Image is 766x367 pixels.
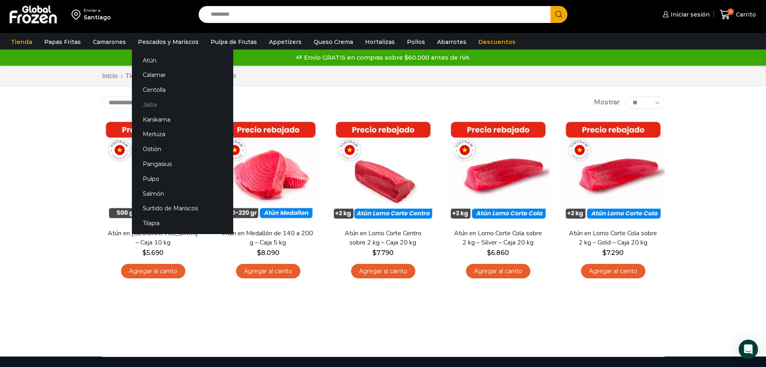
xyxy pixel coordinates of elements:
a: Atún en Lomo Corte Cola sobre 2 kg – Silver – Caja 20 kg [452,229,544,247]
a: Agregar al carrito: “Atún en Lomo Corte Cola sobre 2 kg - Silver - Caja 20 kg” [466,264,530,279]
a: Jaiba [132,97,233,112]
a: Atún en [GEOGRAPHIC_DATA] – Caja 10 kg [107,229,199,247]
span: Iniciar sesión [669,10,710,19]
a: Agregar al carrito: “Atún en Medallón de 140 a 200 g - Caja 5 kg” [236,264,300,279]
span: 0 [727,8,734,15]
a: Pulpo [132,171,233,186]
a: Papas Fritas [40,34,85,50]
a: Centolla [132,83,233,97]
span: $ [372,249,376,257]
a: Descuentos [474,34,520,50]
a: Agregar al carrito: “Atún en Lomo Corte Centro sobre 2 kg - Caja 20 kg” [351,264,415,279]
nav: Breadcrumb [102,72,236,81]
a: Salmón [132,186,233,201]
a: Hortalizas [361,34,399,50]
span: $ [257,249,261,257]
bdi: 8.090 [257,249,279,257]
div: Open Intercom Messenger [739,340,758,359]
a: Agregar al carrito: “Atún en Trozos - Caja 10 kg” [121,264,185,279]
div: Santiago [84,13,111,21]
bdi: 6.860 [487,249,509,257]
a: Camarones [89,34,130,50]
a: Pangasius [132,157,233,172]
a: Queso Crema [310,34,357,50]
a: Kanikama [132,112,233,127]
a: Tienda [125,72,146,81]
button: Search button [550,6,567,23]
a: Calamar [132,68,233,83]
a: Merluza [132,127,233,142]
a: Appetizers [265,34,306,50]
a: Atún en Medallón de 140 a 200 g – Caja 5 kg [222,229,314,247]
span: Mostrar [594,98,620,107]
a: Tienda [7,34,36,50]
a: Tilapia [132,216,233,231]
div: Enviar a [84,8,111,13]
a: Atún en Lomo Corte Cola sobre 2 kg – Gold – Caja 20 kg [567,229,659,247]
bdi: 7.790 [372,249,394,257]
a: 0 Carrito [718,5,758,24]
a: Atún [132,53,233,68]
a: Ostión [132,142,233,157]
a: Iniciar sesión [661,6,710,23]
span: $ [487,249,491,257]
a: Pulpa de Frutas [207,34,261,50]
img: address-field-icon.svg [72,8,84,21]
a: Abarrotes [433,34,470,50]
a: Surtido de Mariscos [132,201,233,216]
a: Atún en Lomo Corte Centro sobre 2 kg – Caja 20 kg [337,229,429,247]
a: Pollos [403,34,429,50]
span: $ [602,249,606,257]
select: Pedido de la tienda [102,97,204,109]
span: $ [142,249,146,257]
span: Carrito [734,10,756,19]
a: Pescados y Mariscos [134,34,203,50]
a: Agregar al carrito: “Atún en Lomo Corte Cola sobre 2 kg - Gold – Caja 20 kg” [581,264,645,279]
bdi: 7.290 [602,249,624,257]
bdi: 5.690 [142,249,164,257]
a: Inicio [102,72,118,81]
